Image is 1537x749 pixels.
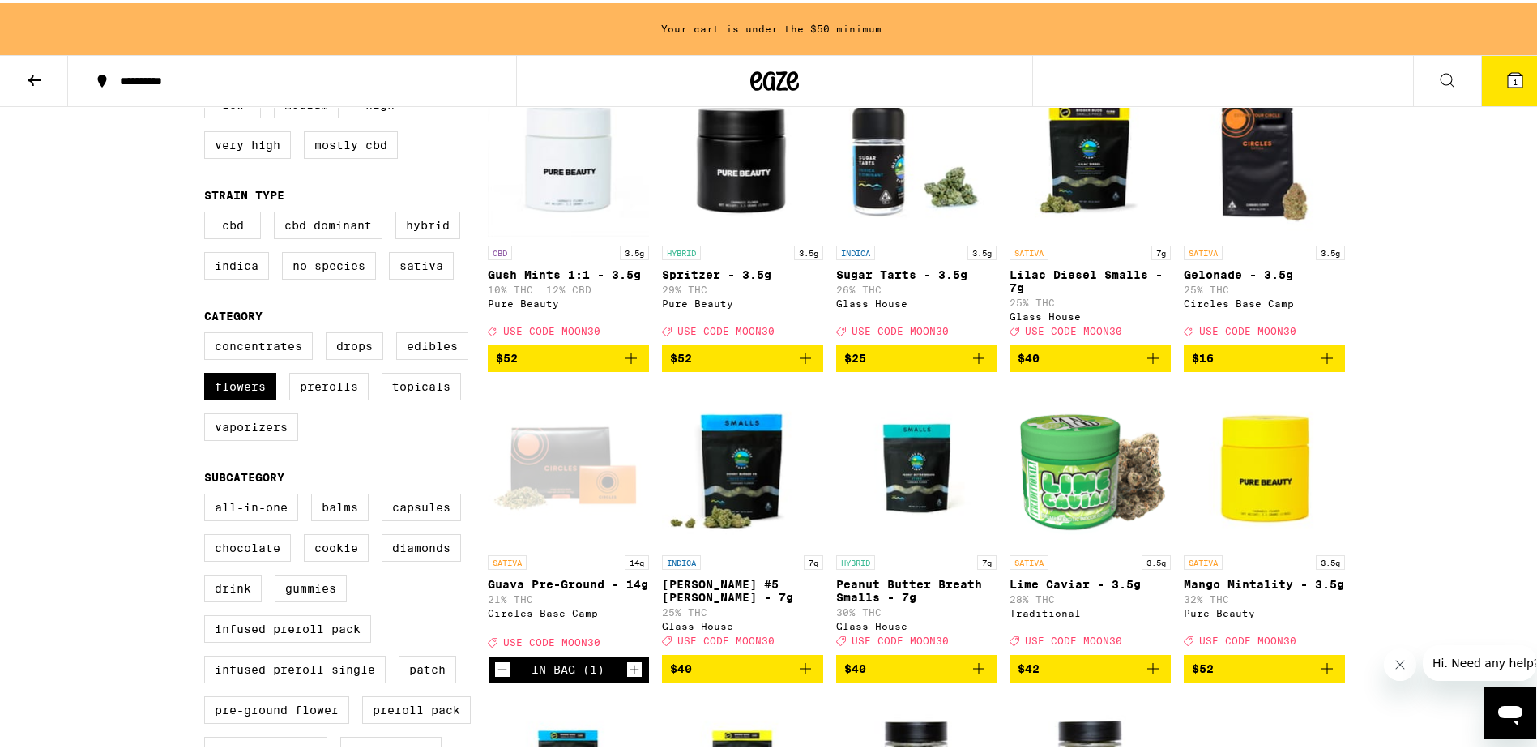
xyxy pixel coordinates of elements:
span: 1 [1513,74,1518,83]
button: Add to bag [836,341,997,369]
p: 29% THC [662,281,823,292]
button: Add to bag [1184,341,1345,369]
p: 3.5g [1316,552,1345,567]
label: Very High [204,128,291,156]
p: [PERSON_NAME] #5 [PERSON_NAME] - 7g [662,575,823,601]
img: Circles Base Camp - Gelonade - 3.5g [1184,72,1345,234]
p: 30% THC [836,604,997,614]
span: $40 [844,659,866,672]
span: $42 [1018,659,1040,672]
p: SATIVA [1184,242,1223,257]
a: Open page for Mango Mintality - 3.5g from Pure Beauty [1184,382,1345,651]
button: Decrement [494,658,510,674]
p: INDICA [836,242,875,257]
div: Pure Beauty [1184,605,1345,615]
label: No Species [282,249,376,276]
div: Glass House [836,618,997,628]
label: Mostly CBD [304,128,398,156]
label: Balms [311,490,369,518]
img: Pure Beauty - Mango Mintality - 3.5g [1184,382,1345,544]
div: Glass House [836,295,997,306]
p: 25% THC [1184,281,1345,292]
label: Vaporizers [204,410,298,438]
span: USE CODE MOON30 [852,633,949,644]
p: SATIVA [1010,552,1048,567]
label: Pre-ground Flower [204,693,349,721]
label: Drink [204,571,262,599]
p: 3.5g [967,242,997,257]
label: Gummies [275,571,347,599]
p: Lilac Diesel Smalls - 7g [1010,265,1171,291]
span: USE CODE MOON30 [1025,323,1122,333]
p: SATIVA [488,552,527,567]
label: Drops [326,329,383,357]
span: USE CODE MOON30 [1199,323,1296,333]
p: 25% THC [1010,294,1171,305]
label: Sativa [389,249,454,276]
button: Add to bag [1010,652,1171,679]
div: In Bag (1) [532,660,604,673]
div: Glass House [1010,308,1171,319]
legend: Subcategory [204,468,284,481]
p: Sugar Tarts - 3.5g [836,265,997,278]
img: Glass House - Donny Burger #5 Smalls - 7g [662,382,823,544]
img: Glass House - Peanut Butter Breath Smalls - 7g [836,382,997,544]
span: $52 [496,349,518,362]
p: 3.5g [1142,552,1171,567]
p: Mango Mintality - 3.5g [1184,575,1345,588]
span: $52 [670,349,692,362]
p: 7g [804,552,823,567]
legend: Category [204,306,263,319]
p: INDICA [662,552,701,567]
img: Glass House - Sugar Tarts - 3.5g [836,72,997,234]
p: 3.5g [1316,242,1345,257]
p: 7g [977,552,997,567]
span: $16 [1192,349,1214,362]
p: 10% THC: 12% CBD [488,281,649,292]
button: Add to bag [662,341,823,369]
span: USE CODE MOON30 [677,323,775,333]
label: Capsules [382,490,461,518]
label: Concentrates [204,329,313,357]
label: Patch [399,653,456,680]
span: $40 [1018,349,1040,362]
label: Indica [204,249,269,276]
p: 25% THC [662,604,823,614]
p: 26% THC [836,281,997,292]
span: $52 [1192,659,1214,672]
p: Gelonade - 3.5g [1184,265,1345,278]
p: Gush Mints 1:1 - 3.5g [488,265,649,278]
button: Increment [626,658,643,674]
iframe: Button to launch messaging window [1484,684,1536,736]
p: 7g [1151,242,1171,257]
p: Guava Pre-Ground - 14g [488,575,649,588]
iframe: Message from company [1423,642,1536,678]
div: Pure Beauty [488,295,649,306]
p: HYBRID [662,242,701,257]
span: USE CODE MOON30 [503,323,600,333]
p: 32% THC [1184,591,1345,601]
a: Open page for Lime Caviar - 3.5g from Traditional [1010,382,1171,651]
label: Cookie [304,531,369,559]
span: USE CODE MOON30 [503,635,600,645]
label: Edibles [396,329,468,357]
button: Add to bag [488,341,649,369]
p: 28% THC [1010,591,1171,601]
p: 3.5g [794,242,823,257]
span: Hi. Need any help? [10,11,117,24]
div: Circles Base Camp [1184,295,1345,306]
div: Glass House [662,618,823,628]
span: $40 [670,659,692,672]
label: CBD [204,208,261,236]
iframe: Close message [1384,645,1416,678]
label: Diamonds [382,531,461,559]
p: 3.5g [620,242,649,257]
img: Glass House - Lilac Diesel Smalls - 7g [1010,72,1171,234]
label: CBD Dominant [274,208,382,236]
label: Chocolate [204,531,291,559]
img: Traditional - Lime Caviar - 3.5g [1010,382,1171,544]
a: Open page for Peanut Butter Breath Smalls - 7g from Glass House [836,382,997,651]
span: $25 [844,349,866,362]
div: Pure Beauty [662,295,823,306]
label: All-In-One [204,490,298,518]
